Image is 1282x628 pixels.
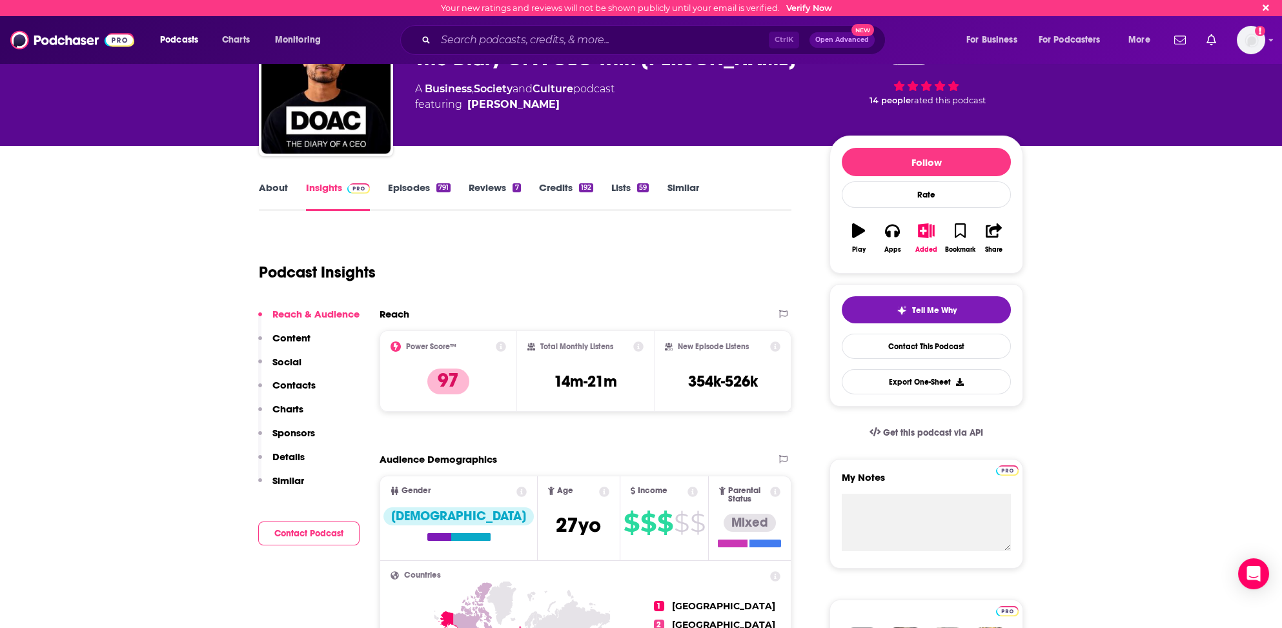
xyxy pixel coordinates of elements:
[266,30,338,50] button: open menu
[624,512,639,533] span: $
[915,246,937,254] div: Added
[441,3,832,13] div: Your new ratings and reviews will not be shown publicly until your email is verified.
[258,474,304,498] button: Similar
[815,37,869,43] span: Open Advanced
[657,512,673,533] span: $
[258,379,316,403] button: Contacts
[406,342,456,351] h2: Power Score™
[674,512,689,533] span: $
[842,148,1011,176] button: Follow
[415,97,615,112] span: featuring
[1030,30,1119,50] button: open menu
[258,403,303,427] button: Charts
[842,296,1011,323] button: tell me why sparkleTell Me Why
[1128,31,1150,49] span: More
[957,30,1033,50] button: open menu
[870,96,911,105] span: 14 people
[272,474,304,487] p: Similar
[259,263,376,282] h1: Podcast Insights
[436,183,451,192] div: 791
[380,308,409,320] h2: Reach
[672,600,775,612] span: [GEOGRAPHIC_DATA]
[272,356,301,368] p: Social
[539,181,593,211] a: Credits192
[554,372,617,391] h3: 14m-21m
[966,31,1017,49] span: For Business
[724,514,776,532] div: Mixed
[842,334,1011,359] a: Contact This Podcast
[258,451,305,474] button: Details
[996,465,1019,476] img: Podchaser Pro
[1255,26,1265,36] svg: Email not verified
[474,83,513,95] a: Society
[786,3,832,13] a: Verify Now
[383,507,534,525] div: [DEMOGRAPHIC_DATA]
[472,83,474,95] span: ,
[1237,26,1265,54] button: Show profile menu
[1237,26,1265,54] span: Logged in as BretAita
[151,30,215,50] button: open menu
[540,342,613,351] h2: Total Monthly Listens
[272,403,303,415] p: Charts
[533,83,573,95] a: Culture
[943,215,977,261] button: Bookmark
[875,215,909,261] button: Apps
[688,372,758,391] h3: 354k-526k
[842,369,1011,394] button: Export One-Sheet
[272,308,360,320] p: Reach & Audience
[637,183,649,192] div: 59
[415,81,615,112] div: A podcast
[380,453,497,465] h2: Audience Demographics
[388,181,451,211] a: Episodes791
[402,487,431,495] span: Gender
[912,305,957,316] span: Tell Me Why
[160,31,198,49] span: Podcasts
[851,24,875,36] span: New
[275,31,321,49] span: Monitoring
[842,471,1011,494] label: My Notes
[513,83,533,95] span: and
[1119,30,1166,50] button: open menu
[258,308,360,332] button: Reach & Audience
[883,427,983,438] span: Get this podcast via API
[258,427,315,451] button: Sponsors
[996,463,1019,476] a: Pro website
[272,451,305,463] p: Details
[859,417,993,449] a: Get this podcast via API
[261,25,391,154] a: The Diary Of A CEO with Steven Bartlett
[467,97,560,112] a: Steven Bartlett
[945,246,975,254] div: Bookmark
[272,379,316,391] p: Contacts
[272,332,310,344] p: Content
[259,181,288,211] a: About
[640,512,656,533] span: $
[469,181,520,211] a: Reviews7
[347,183,370,194] img: Podchaser Pro
[728,487,768,503] span: Parental Status
[1169,29,1191,51] a: Show notifications dropdown
[1238,558,1269,589] div: Open Intercom Messenger
[10,28,134,52] img: Podchaser - Follow, Share and Rate Podcasts
[556,512,601,538] span: 27 yo
[1039,31,1101,49] span: For Podcasters
[690,512,705,533] span: $
[222,31,250,49] span: Charts
[678,342,749,351] h2: New Episode Listens
[667,181,698,211] a: Similar
[404,571,441,580] span: Countries
[258,522,360,545] button: Contact Podcast
[214,30,258,50] a: Charts
[258,332,310,356] button: Content
[654,601,664,611] span: 1
[977,215,1011,261] button: Share
[910,215,943,261] button: Added
[842,181,1011,208] div: Rate
[513,183,520,192] div: 7
[638,487,667,495] span: Income
[769,32,799,48] span: Ctrl K
[996,604,1019,616] a: Pro website
[911,96,986,105] span: rated this podcast
[611,181,649,211] a: Lists59
[427,369,469,394] p: 97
